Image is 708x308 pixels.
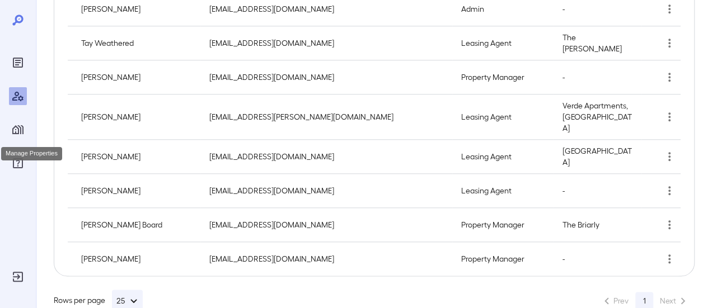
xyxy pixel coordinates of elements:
[209,185,443,196] p: [EMAIL_ADDRESS][DOMAIN_NAME]
[461,37,545,49] p: Leasing Agent
[81,185,191,196] p: [PERSON_NAME]
[562,100,632,134] p: Verde Apartments, [GEOGRAPHIC_DATA]
[562,145,632,168] p: [GEOGRAPHIC_DATA]
[562,253,632,264] p: -
[81,37,191,49] p: Tay Weathered
[81,3,191,15] p: [PERSON_NAME]
[1,147,62,160] div: Manage Properties
[461,3,545,15] p: Admin
[9,154,27,172] div: FAQ
[562,219,632,230] p: The Briarly
[562,72,632,83] p: -
[209,219,443,230] p: [EMAIL_ADDRESS][DOMAIN_NAME]
[461,111,545,122] p: Leasing Agent
[81,111,191,122] p: [PERSON_NAME]
[9,54,27,72] div: Reports
[209,37,443,49] p: [EMAIL_ADDRESS][DOMAIN_NAME]
[562,185,632,196] p: -
[209,111,443,122] p: [EMAIL_ADDRESS][PERSON_NAME][DOMAIN_NAME]
[9,268,27,286] div: Log Out
[209,72,443,83] p: [EMAIL_ADDRESS][DOMAIN_NAME]
[562,3,632,15] p: -
[461,253,545,264] p: Property Manager
[9,121,27,139] div: Manage Properties
[461,72,545,83] p: Property Manager
[209,3,443,15] p: [EMAIL_ADDRESS][DOMAIN_NAME]
[209,151,443,162] p: [EMAIL_ADDRESS][DOMAIN_NAME]
[81,253,191,264] p: [PERSON_NAME]
[9,87,27,105] div: Manage Users
[81,151,191,162] p: [PERSON_NAME]
[461,151,545,162] p: Leasing Agent
[209,253,443,264] p: [EMAIL_ADDRESS][DOMAIN_NAME]
[81,219,191,230] p: [PERSON_NAME] Board
[461,185,545,196] p: Leasing Agent
[81,72,191,83] p: [PERSON_NAME]
[461,219,545,230] p: Property Manager
[562,32,632,54] p: The [PERSON_NAME]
